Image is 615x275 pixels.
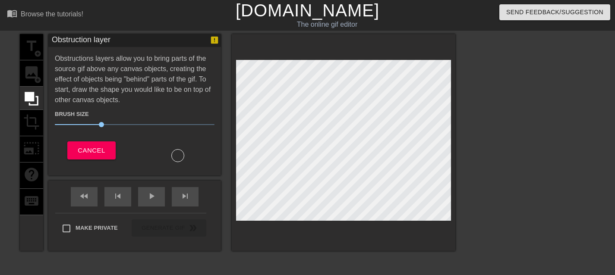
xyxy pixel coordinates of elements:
button: Cancel [67,141,115,159]
a: Browse the tutorials! [7,8,83,22]
div: The online gif editor [209,19,445,30]
span: play_arrow [146,191,157,201]
div: Browse the tutorials! [21,10,83,18]
button: Send Feedback/Suggestion [499,4,610,20]
label: Brush Size [55,110,89,119]
span: Make Private [76,224,118,232]
span: Send Feedback/Suggestion [506,7,603,18]
span: skip_next [180,191,190,201]
span: fast_rewind [79,191,89,201]
div: Obstruction layer [52,34,110,47]
a: [DOMAIN_NAME] [236,1,379,20]
div: Obstructions layers allow you to bring parts of the source gif above any canvas objects, creating... [55,53,214,162]
span: skip_previous [113,191,123,201]
span: Cancel [78,145,105,156]
span: menu_book [7,8,17,19]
